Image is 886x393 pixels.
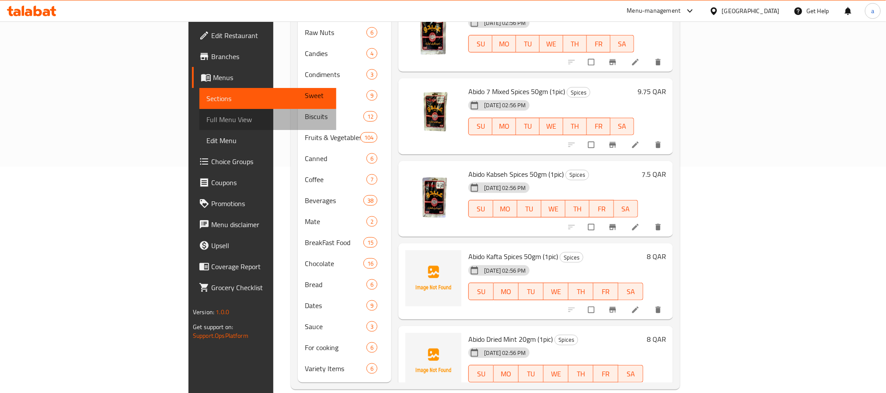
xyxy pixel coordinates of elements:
a: Edit menu item [631,305,642,314]
button: Branch-specific-item [603,135,624,154]
span: Candies [305,48,366,59]
span: Condiments [305,69,366,80]
button: SA [610,35,634,53]
span: Menus [213,72,329,83]
span: Get support on: [193,321,233,333]
span: 12 [364,112,377,121]
div: Variety Items [305,363,366,374]
span: WE [545,203,562,215]
span: Fruits & Vegetables [305,132,360,143]
span: 3 [367,323,377,331]
span: SU [472,120,489,133]
a: Grocery Checklist [192,277,336,298]
a: Menus [192,67,336,88]
div: items [360,132,377,143]
button: TU [519,283,544,300]
span: Dates [305,300,366,311]
span: TH [569,203,586,215]
span: FR [590,120,607,133]
div: Menu-management [627,6,681,16]
button: TH [569,283,593,300]
span: Abido Dried Mint 20gm (1pic) [468,333,553,346]
span: Edit Menu [206,135,329,146]
button: SA [614,200,638,218]
button: WE [544,365,569,382]
div: Coffee7 [298,169,391,190]
button: TU [516,35,540,53]
span: FR [597,368,615,380]
button: SA [610,118,634,135]
button: TU [516,118,540,135]
span: Sauce [305,321,366,332]
a: Promotions [192,193,336,214]
button: MO [492,35,516,53]
div: For cooking6 [298,337,391,358]
span: Edit Restaurant [211,30,329,41]
div: Candies4 [298,43,391,64]
div: Beverages38 [298,190,391,211]
span: [DATE] 02:56 PM [481,267,529,275]
span: TH [567,38,583,50]
span: FR [590,38,607,50]
span: SA [617,203,635,215]
div: Variety Items6 [298,358,391,379]
button: SU [468,35,492,53]
span: WE [543,38,560,50]
span: For cooking [305,342,366,353]
button: FR [593,365,618,382]
div: Fruits & Vegetables104 [298,127,391,148]
span: WE [547,285,565,298]
button: FR [593,283,618,300]
a: Choice Groups [192,151,336,172]
span: [DATE] 02:56 PM [481,184,529,192]
span: 7 [367,175,377,184]
span: Abido Kafta Spices 50gm (1pic) [468,250,558,263]
span: TU [522,285,540,298]
span: 16 [364,260,377,268]
span: Abido Kabseh Spices 50gm (1pic) [468,168,564,181]
div: Spices [565,170,589,180]
span: 9 [367,302,377,310]
button: delete [649,53,670,72]
span: Spices [555,335,578,345]
div: items [366,279,377,290]
span: Spices [560,253,583,263]
span: [DATE] 02:56 PM [481,349,529,357]
span: MO [497,368,515,380]
div: Bread6 [298,274,391,295]
div: items [366,342,377,353]
span: 9 [367,91,377,100]
div: Spices [567,87,590,98]
button: WE [540,35,563,53]
span: Upsell [211,240,329,251]
img: Abido Dried Mint 20gm (1pic) [405,333,461,389]
img: Abido White Pepper 20gm (1pic) [405,3,461,59]
span: Chocolate [305,258,363,269]
a: Edit Restaurant [192,25,336,46]
span: SA [614,120,631,133]
div: Dates9 [298,295,391,316]
span: SA [614,38,631,50]
div: Sweet9 [298,85,391,106]
a: Edit menu item [631,223,642,232]
span: SU [472,285,490,298]
button: TU [517,200,541,218]
span: SA [622,285,640,298]
span: SU [472,368,490,380]
span: Sweet [305,90,366,101]
button: FR [590,200,614,218]
span: Canned [305,153,366,164]
span: TH [567,120,583,133]
div: BreakFast Food15 [298,232,391,253]
span: Mate [305,216,366,227]
span: 1.0.0 [216,306,229,318]
span: TH [572,368,590,380]
span: MO [497,203,514,215]
a: Edit menu item [631,140,642,149]
span: 6 [367,154,377,163]
a: Upsell [192,235,336,256]
span: Spices [567,88,590,98]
